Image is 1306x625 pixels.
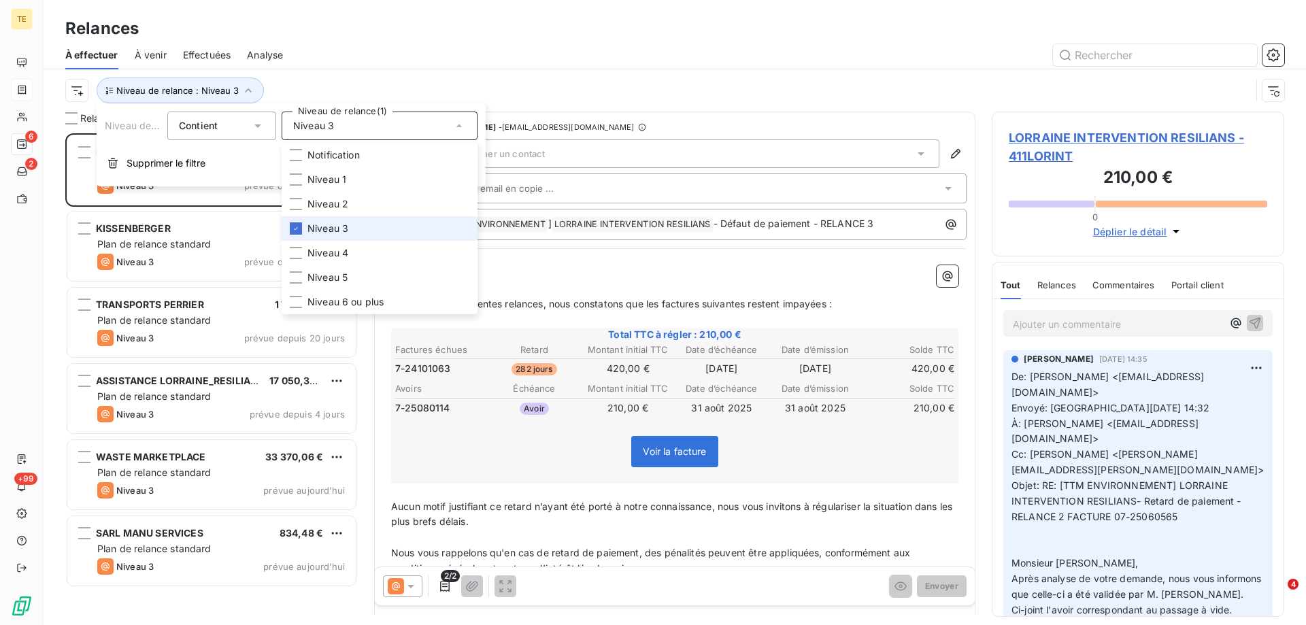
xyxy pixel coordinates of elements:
[1011,557,1138,569] span: Monsieur [PERSON_NAME],
[307,271,348,284] span: Niveau 5
[1037,280,1076,290] span: Relances
[244,256,345,267] span: prévue depuis 25 jours
[769,361,862,376] td: [DATE]
[769,382,862,396] th: Date d’émission
[391,501,955,528] span: Aucun motif justifiant ce retard n’ayant été porté à notre connaissance, nous vous invitons à rég...
[1171,280,1224,290] span: Portail client
[863,401,955,416] td: 210,00 €
[265,451,323,462] span: 33 370,06 €
[675,382,768,396] th: Date d’échéance
[395,401,487,416] td: 7-25080114
[105,120,188,131] span: Niveau de relance
[96,527,203,539] span: SARL MANU SERVICES
[96,451,206,462] span: WASTE MARKETPLACE
[244,333,345,343] span: prévue depuis 20 jours
[442,178,588,199] input: Adresse email en copie ...
[116,409,154,420] span: Niveau 3
[116,85,239,96] span: Niveau de relance : Niveau 3
[675,361,768,376] td: [DATE]
[1009,165,1267,192] h3: 210,00 €
[1009,129,1267,165] span: LORRAINE INTERVENTION RESILIANS - 411LORINT
[769,401,862,416] td: 31 août 2025
[675,343,768,357] th: Date d’échéance
[307,197,348,211] span: Niveau 2
[97,390,212,402] span: Plan de relance standard
[11,8,33,30] div: TE
[96,299,204,310] span: TRANSPORTS PERRIER
[307,173,346,186] span: Niveau 1
[675,401,768,416] td: 31 août 2025
[307,222,348,235] span: Niveau 3
[395,382,487,396] th: Avoirs
[393,328,956,341] span: Total TTC à régler : 210,00 €
[552,217,713,233] span: LORRAINE INTERVENTION RESILIANS
[582,343,674,357] th: Montant initial TTC
[97,148,486,178] button: Supprimer le filtre
[127,156,205,170] span: Supprimer le filtre
[1099,355,1148,363] span: [DATE] 14:35
[293,119,334,133] span: Niveau 3
[714,218,874,229] span: - Défaut de paiement - RELANCE 3
[1053,44,1257,66] input: Rechercher
[488,343,581,357] th: Retard
[307,295,384,309] span: Niveau 6 ou plus
[116,256,154,267] span: Niveau 3
[97,467,212,478] span: Plan de relance standard
[97,78,264,103] button: Niveau de relance : Niveau 3
[96,146,274,158] span: LORRAINE INTERVENTION RESILIANS
[643,445,706,457] span: Voir la facture
[1011,479,1244,522] span: Objet: RE: [TTM ENVIRONNEMENT] LORRAINE INTERVENTION RESILIANS- Retard de paiement - RELANCE 2 FA...
[520,403,549,415] span: Avoir
[307,246,348,260] span: Niveau 4
[80,112,121,125] span: Relances
[183,48,231,62] span: Effectuées
[116,561,154,572] span: Niveau 3
[446,217,548,233] span: TTM ENVIRONNEMENT
[582,361,674,376] td: 420,00 €
[263,485,345,496] span: prévue aujourd’hui
[116,485,154,496] span: Niveau 3
[582,401,674,416] td: 210,00 €
[582,382,674,396] th: Montant initial TTC
[280,527,323,539] span: 834,48 €
[391,547,913,574] span: Nous vous rappelons qu'en cas de retard de paiement, des pénalités peuvent être appliquées, confo...
[14,473,37,485] span: +99
[1011,371,1204,398] span: De: [PERSON_NAME] <[EMAIL_ADDRESS][DOMAIN_NAME]>
[1011,402,1210,413] span: Envoyé: [GEOGRAPHIC_DATA][DATE] 14:32
[96,222,171,234] span: KISSENBERGER
[116,333,154,343] span: Niveau 3
[499,123,634,131] span: - [EMAIL_ADDRESS][DOMAIN_NAME]
[1011,573,1265,600] span: Après analyse de votre demande, nous vous informons que celle-ci a été validée par M. [PERSON_NAME].
[65,133,358,625] div: grid
[1011,604,1232,615] span: Ci-joint l'avoir correspondant au passage à vide.
[25,158,37,170] span: 2
[269,375,325,386] span: 17 050,36 €
[917,575,967,597] button: Envoyer
[1001,280,1021,290] span: Tout
[250,409,345,420] span: prévue depuis 4 jours
[442,148,545,159] span: Sélectionner un contact
[1024,353,1094,365] span: [PERSON_NAME]
[391,298,832,309] span: Malgré nos précédentes relances, nous constatons que les factures suivantes restent impayées :
[512,363,556,375] span: 282 jours
[96,375,264,386] span: ASSISTANCE LORRAINE_RESILIANS
[395,343,487,357] th: Factures échues
[1288,579,1299,590] span: 4
[769,343,862,357] th: Date d’émission
[179,120,218,131] span: Contient
[1092,212,1098,222] span: 0
[1011,448,1264,475] span: Cc: [PERSON_NAME] <[PERSON_NAME][EMAIL_ADDRESS][PERSON_NAME][DOMAIN_NAME]>
[1093,224,1167,239] span: Déplier le détail
[65,16,139,41] h3: Relances
[97,238,212,250] span: Plan de relance standard
[97,543,212,554] span: Plan de relance standard
[11,595,33,617] img: Logo LeanPay
[65,48,118,62] span: À effectuer
[1260,579,1292,611] iframe: Intercom live chat
[395,362,451,375] span: 7-24101063
[263,561,345,572] span: prévue aujourd’hui
[1089,224,1188,239] button: Déplier le détail
[863,361,955,376] td: 420,00 €
[307,148,360,162] span: Notification
[25,131,37,143] span: 6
